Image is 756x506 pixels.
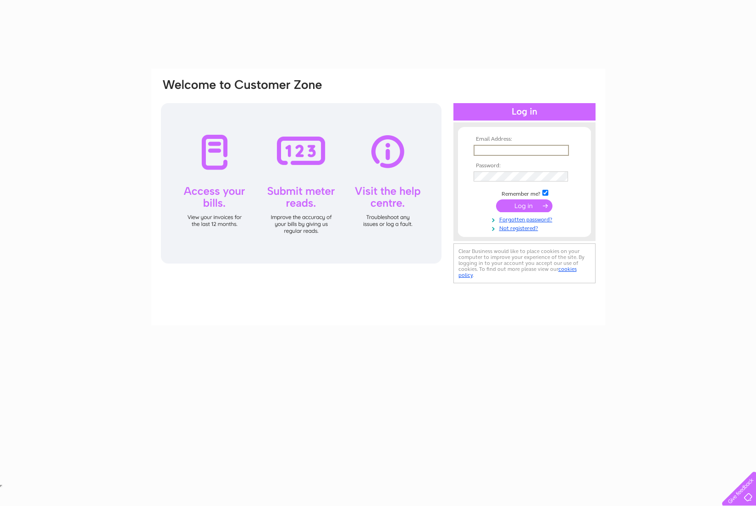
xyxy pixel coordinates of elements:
[453,243,596,283] div: Clear Business would like to place cookies on your computer to improve your experience of the sit...
[474,214,578,223] a: Forgotten password?
[474,223,578,232] a: Not registered?
[471,163,578,169] th: Password:
[471,136,578,143] th: Email Address:
[458,266,577,278] a: cookies policy
[471,188,578,198] td: Remember me?
[496,199,552,212] input: Submit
